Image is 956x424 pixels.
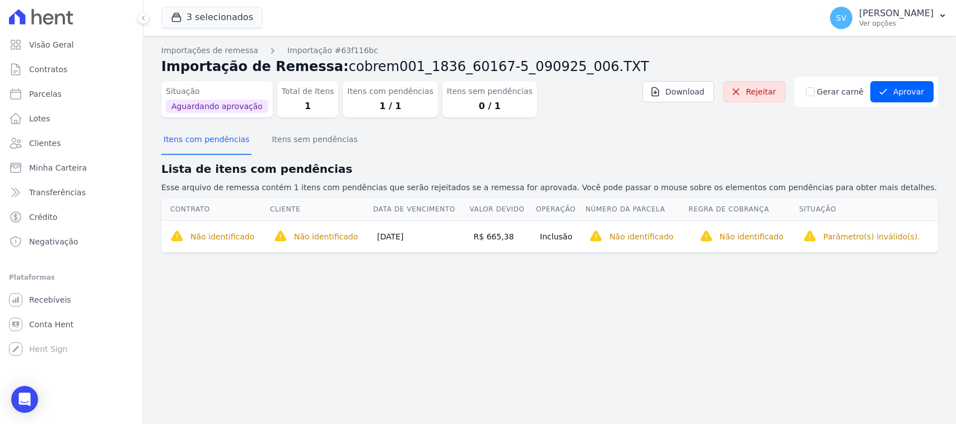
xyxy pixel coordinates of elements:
dt: Itens sem pendências [447,86,533,97]
a: Parcelas [4,83,138,105]
a: Negativação [4,230,138,253]
dd: 0 / 1 [447,100,533,113]
button: Itens com pendências [161,126,251,155]
div: Open Intercom Messenger [11,386,38,413]
td: R$ 665,38 [469,220,536,252]
p: Não identificado [190,231,254,242]
button: SV [PERSON_NAME] Ver opções [821,2,956,34]
h2: Importação de Remessa: [161,56,938,77]
td: [DATE] [372,220,469,252]
span: Parcelas [29,88,62,100]
label: Gerar carnê [817,86,864,98]
span: Contratos [29,64,67,75]
th: Operação [535,198,585,221]
p: Não identificado [720,231,784,242]
th: Cliente [269,198,372,221]
span: Recebíveis [29,294,71,305]
a: Contratos [4,58,138,81]
p: [PERSON_NAME] [859,8,934,19]
span: SV [836,14,846,22]
div: Plataformas [9,271,134,284]
p: Esse arquivo de remessa contém 1 itens com pendências que serão rejeitados se a remessa for aprov... [161,182,938,194]
a: Transferências [4,181,138,204]
span: Lotes [29,113,50,124]
a: Clientes [4,132,138,154]
th: Data de Vencimento [372,198,469,221]
dd: 1 [282,100,334,113]
h2: Lista de itens com pendências [161,161,938,177]
a: Recebíveis [4,289,138,311]
a: Conta Hent [4,313,138,336]
dd: 1 / 1 [347,100,433,113]
span: Minha Carteira [29,162,87,173]
a: Visão Geral [4,34,138,56]
span: Transferências [29,187,86,198]
dt: Situação [166,86,268,97]
a: Download [642,81,714,102]
button: Itens sem pendências [269,126,360,155]
td: Inclusão [535,220,585,252]
a: Rejeitar [723,81,786,102]
p: Não identificado [294,231,358,242]
a: Importação #63f116bc [287,45,378,56]
a: Importações de remessa [161,45,258,56]
span: Clientes [29,138,60,149]
p: Parâmetro(s) inválido(s). [823,231,920,242]
p: Ver opções [859,19,934,28]
th: Situação [799,198,938,221]
th: Contrato [161,198,269,221]
a: Minha Carteira [4,157,138,179]
th: Regra de Cobrança [688,198,799,221]
nav: Breadcrumb [161,45,938,56]
button: 3 selecionados [161,7,263,28]
button: Aprovar [870,81,934,102]
span: Crédito [29,211,58,223]
th: Número da Parcela [585,198,688,221]
th: Valor devido [469,198,536,221]
span: cobrem001_1836_60167-5_090925_006.TXT [349,59,649,74]
dt: Total de Itens [282,86,334,97]
p: Não identificado [609,231,673,242]
span: Visão Geral [29,39,74,50]
span: Negativação [29,236,78,247]
a: Crédito [4,206,138,228]
a: Lotes [4,107,138,130]
span: Conta Hent [29,319,73,330]
dt: Itens com pendências [347,86,433,97]
span: Aguardando aprovação [166,100,268,113]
